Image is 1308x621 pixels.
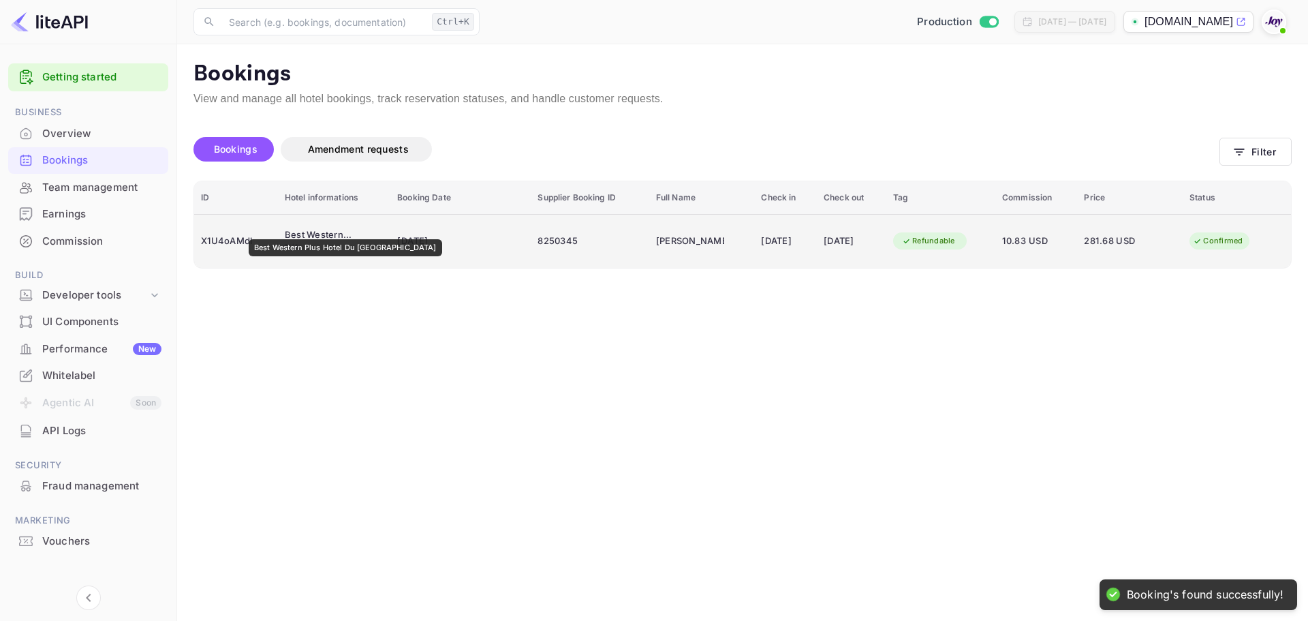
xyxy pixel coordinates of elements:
div: API Logs [8,418,168,444]
a: Whitelabel [8,363,168,388]
th: Status [1183,181,1291,215]
div: PerformanceNew [8,336,168,363]
div: UI Components [8,309,168,335]
div: API Logs [42,423,161,439]
div: N/A [285,241,384,254]
div: 8250345 [538,230,642,252]
div: [DATE] — [DATE] [1038,16,1106,28]
a: Getting started [42,70,161,85]
a: Fraud management [8,473,168,498]
div: Developer tools [42,288,148,303]
div: Team management [42,180,161,196]
div: Fraud management [8,473,168,500]
th: Check in [754,181,817,215]
span: Bookings [214,143,258,155]
a: Earnings [8,201,168,226]
span: 10.83 USD [1002,234,1070,249]
th: Price [1077,181,1183,215]
a: Overview [8,121,168,146]
a: Team management [8,175,168,200]
input: Search (e.g. bookings, documentation) [221,8,426,35]
div: Vouchers [42,534,161,549]
div: Earnings [42,207,161,222]
th: Commission [995,181,1077,215]
th: ID [194,181,278,215]
a: Bookings [8,147,168,172]
div: Rebecca Melnick [656,230,724,252]
img: LiteAPI logo [11,11,88,33]
th: Full Name [649,181,755,215]
a: PerformanceNew [8,336,168,361]
div: Whitelabel [42,368,161,384]
img: With Joy [1263,11,1285,33]
div: New [133,343,161,355]
a: UI Components [8,309,168,334]
div: [DATE] [761,230,810,252]
a: API Logs [8,418,168,443]
div: Best Western Plus Hotel Du Parc Chantilly [285,228,353,242]
th: Check out [817,181,886,215]
th: Booking Date [390,181,531,215]
div: Team management [8,175,168,201]
div: Vouchers [8,528,168,555]
div: Bookings [8,147,168,174]
span: 281.68 USD [1084,234,1152,249]
th: Tag [886,181,995,215]
span: Security [8,458,168,473]
div: account-settings tabs [193,137,1219,162]
div: Performance [42,342,161,357]
div: Switch to Sandbox mode [912,14,1003,30]
div: X1U4oAMdl [201,230,271,252]
table: booking table [194,181,1291,268]
button: Collapse navigation [76,586,101,610]
span: Marketing [8,513,168,528]
div: Developer tools [8,284,168,307]
div: Refundable [893,232,964,249]
div: Overview [42,126,161,142]
a: Vouchers [8,528,168,554]
span: Production [917,14,972,30]
div: [DATE] [824,230,879,252]
div: Booking's found successfully! [1127,588,1283,602]
div: Whitelabel [8,363,168,389]
span: Amendment requests [308,143,409,155]
div: Confirmed [1184,232,1251,249]
div: Commission [8,228,168,255]
p: [DOMAIN_NAME] [1144,14,1233,30]
a: Commission [8,228,168,254]
span: Business [8,105,168,120]
div: Overview [8,121,168,147]
div: Getting started [8,63,168,91]
p: Bookings [193,61,1292,88]
span: [DATE] [397,234,493,249]
span: Build [8,268,168,283]
div: UI Components [42,314,161,330]
p: View and manage all hotel bookings, track reservation statuses, and handle customer requests. [193,91,1292,107]
div: Fraud management [42,479,161,494]
div: Bookings [42,153,161,168]
div: Ctrl+K [432,13,474,31]
div: Commission [42,234,161,249]
button: Filter [1219,138,1292,166]
th: Supplier Booking ID [531,181,649,215]
div: Earnings [8,201,168,228]
th: Hotel informations [278,181,390,215]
